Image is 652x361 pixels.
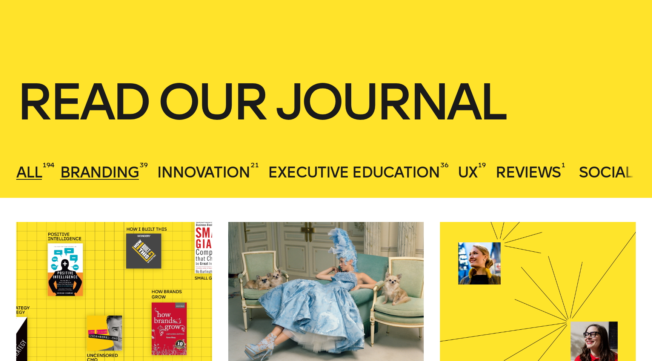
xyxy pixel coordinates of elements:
[458,163,477,181] span: UX
[157,163,250,181] span: Innovation
[478,161,486,170] sup: 19
[140,161,148,170] sup: 39
[561,161,565,170] sup: 1
[495,163,561,181] span: Reviews
[16,77,636,127] h1: Read our journal
[251,161,258,170] sup: 21
[43,161,55,170] sup: 194
[60,163,139,181] span: Branding
[16,163,42,181] span: All
[440,161,448,170] sup: 36
[268,163,440,181] span: Executive Education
